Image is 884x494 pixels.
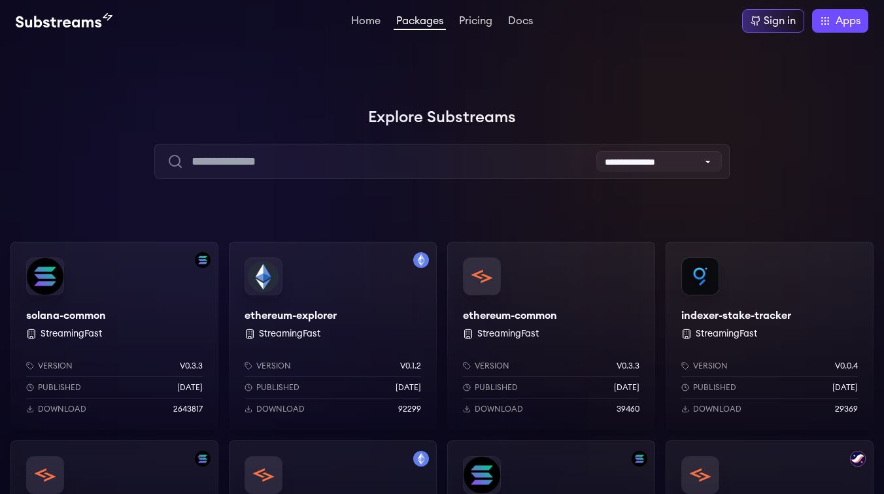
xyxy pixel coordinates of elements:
[475,404,523,414] p: Download
[666,242,874,430] a: indexer-stake-trackerindexer-stake-tracker StreamingFastVersionv0.0.4Published[DATE]Download29369
[835,404,858,414] p: 29369
[693,404,741,414] p: Download
[10,242,218,430] a: Filter by solana networksolana-commonsolana-common StreamingFastVersionv0.3.3Published[DATE]Downl...
[229,242,437,430] a: Filter by mainnet networkethereum-explorerethereum-explorer StreamingFastVersionv0.1.2Published[D...
[764,13,796,29] div: Sign in
[16,13,112,29] img: Substream's logo
[850,451,866,467] img: Filter by starknet network
[195,451,211,467] img: Filter by solana network
[259,327,320,340] button: StreamingFast
[696,327,757,340] button: StreamingFast
[195,252,211,268] img: Filter by solana network
[180,361,203,371] p: v0.3.3
[617,404,639,414] p: 39460
[693,382,736,393] p: Published
[413,252,429,268] img: Filter by mainnet network
[477,327,539,340] button: StreamingFast
[348,16,383,29] a: Home
[456,16,495,29] a: Pricing
[38,404,86,414] p: Download
[38,382,81,393] p: Published
[173,404,203,414] p: 2643817
[835,361,858,371] p: v0.0.4
[400,361,421,371] p: v0.1.2
[475,361,509,371] p: Version
[177,382,203,393] p: [DATE]
[475,382,518,393] p: Published
[832,382,858,393] p: [DATE]
[256,404,305,414] p: Download
[398,404,421,414] p: 92299
[447,242,655,430] a: ethereum-commonethereum-common StreamingFastVersionv0.3.3Published[DATE]Download39460
[614,382,639,393] p: [DATE]
[836,13,860,29] span: Apps
[632,451,647,467] img: Filter by solana network
[394,16,446,30] a: Packages
[505,16,535,29] a: Docs
[742,9,804,33] a: Sign in
[38,361,73,371] p: Version
[256,382,299,393] p: Published
[256,361,291,371] p: Version
[413,451,429,467] img: Filter by mainnet network
[693,361,728,371] p: Version
[41,327,102,340] button: StreamingFast
[396,382,421,393] p: [DATE]
[617,361,639,371] p: v0.3.3
[10,105,874,131] h1: Explore Substreams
